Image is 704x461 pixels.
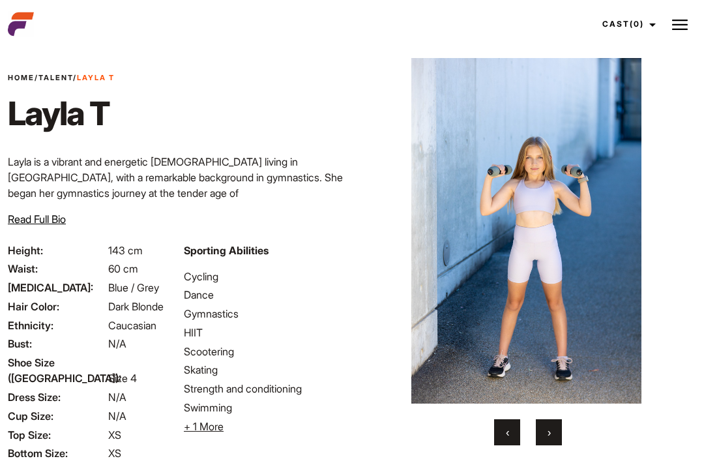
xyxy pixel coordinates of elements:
a: Cast(0) [591,7,664,42]
span: / / [8,72,115,83]
span: Dark Blonde [108,300,164,313]
p: Layla is a vibrant and energetic [DEMOGRAPHIC_DATA] living in [GEOGRAPHIC_DATA], with a remarkabl... [8,154,344,295]
span: Waist: [8,261,106,276]
li: Dance [184,287,344,303]
span: + 1 More [184,420,224,433]
li: Skating [184,362,344,378]
img: 0B5A9174 [382,58,671,404]
span: Next [548,426,551,439]
li: Swimming [184,400,344,415]
strong: Layla T [77,73,115,82]
span: Cup Size: [8,408,106,424]
span: Ethnicity: [8,318,106,333]
img: Burger icon [672,17,688,33]
span: N/A [108,409,126,423]
span: Read Full Bio [8,213,66,226]
span: Bottom Size: [8,445,106,461]
span: XS [108,428,121,441]
span: Hair Color: [8,299,106,314]
li: Scootering [184,344,344,359]
li: Cycling [184,269,344,284]
span: (0) [630,19,644,29]
span: N/A [108,391,126,404]
button: Read Full Bio [8,211,66,227]
a: Home [8,73,35,82]
span: 60 cm [108,262,138,275]
span: Dress Size: [8,389,106,405]
li: Strength and conditioning [184,381,344,396]
span: Size 4 [108,372,137,385]
span: Blue / Grey [108,281,159,294]
li: HIIT [184,325,344,340]
span: Shoe Size ([GEOGRAPHIC_DATA]): [8,355,106,386]
strong: Sporting Abilities [184,244,269,257]
span: [MEDICAL_DATA]: [8,280,106,295]
span: N/A [108,337,126,350]
li: Gymnastics [184,306,344,321]
span: Previous [506,426,509,439]
span: XS [108,447,121,460]
a: Talent [38,73,73,82]
span: Bust: [8,336,106,351]
span: Caucasian [108,319,156,332]
span: 143 cm [108,244,143,257]
img: cropped-aefm-brand-fav-22-square.png [8,11,34,37]
h1: Layla T [8,94,115,133]
span: Height: [8,243,106,258]
span: Top Size: [8,427,106,443]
